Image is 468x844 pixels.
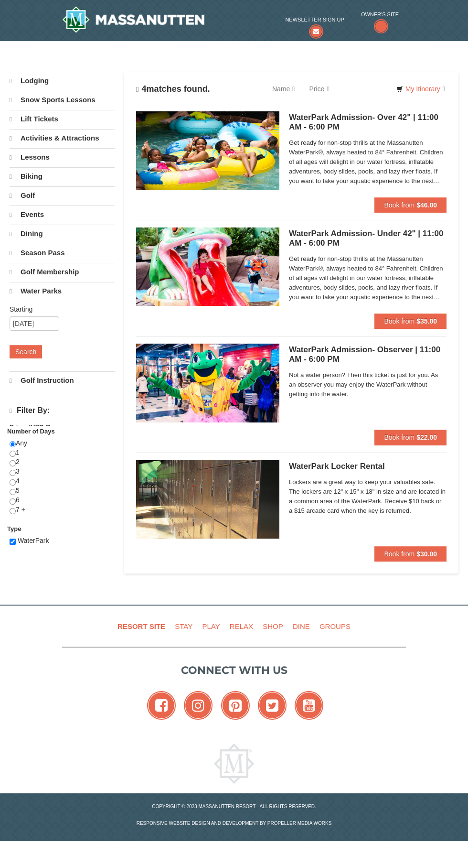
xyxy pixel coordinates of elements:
strong: Number of Days [7,428,55,435]
a: Events [10,206,115,224]
a: Responsive website design and development by Propeller Media Works [137,821,332,826]
a: Dining [10,225,115,243]
a: Lift Tickets [10,110,115,128]
strong: $46.00 [416,201,437,209]
span: Newsletter Sign Up [285,15,344,24]
h5: WaterPark Admission- Over 42" | 11:00 AM - 6:00 PM [289,113,447,132]
a: Play [198,616,223,637]
a: Season Pass [10,244,115,262]
div: Any 1 2 3 4 5 6 7 + [10,439,115,524]
strong: $35.00 [416,317,437,325]
a: Name [265,79,302,98]
span: Not a water person? Then this ticket is just for you. As an observer you may enjoy the WaterPark ... [289,370,447,399]
strong: $22.00 [416,433,437,441]
strong: Type [7,525,21,532]
a: Massanutten Resort [62,6,204,33]
a: Water Parks [10,282,115,300]
h5: WaterPark Admission- Under 42" | 11:00 AM - 6:00 PM [289,229,447,248]
a: My Itinerary [390,82,451,96]
button: Book from $35.00 [374,314,447,329]
span: Book from [384,433,415,441]
strong: Price: (USD $) [10,423,51,431]
img: 6619917-1586-4b340caa.jpg [136,344,279,422]
span: Get ready for non-stop thrills at the Massanutten WaterPark®, always heated to 84° Fahrenheit. Ch... [289,254,447,302]
a: Price [302,79,336,98]
a: Lessons [10,148,115,166]
button: Book from $30.00 [374,546,447,562]
a: Stay [171,616,196,637]
span: Book from [384,550,415,558]
a: Relax [226,616,257,637]
img: Massanutten Resort Logo [62,6,204,33]
img: Massanutten Resort Logo [214,744,254,784]
button: Book from $46.00 [374,197,447,213]
a: Golf Instruction [10,371,115,390]
a: Activities & Attractions [10,129,115,147]
span: WaterPark [18,537,49,544]
img: 6619917-1559-aba4c162.jpg [136,111,279,190]
a: Golf Membership [10,263,115,281]
a: Resort Site [114,616,169,637]
a: Groups [316,616,354,637]
button: Search [10,345,42,358]
span: Book from [384,201,415,209]
span: Book from [384,317,415,325]
span: Lockers are a great way to keep your valuables safe. The lockers are 12" x 15" x 18" in size and ... [289,477,447,516]
a: Newsletter Sign Up [285,15,344,34]
a: Owner's Site [361,10,399,34]
p: Copyright © 2023 Massanutten Resort - All Rights Reserved. [55,803,413,810]
h4: Filter By: [10,406,115,415]
span: Get ready for non-stop thrills at the Massanutten WaterPark®, always heated to 84° Fahrenheit. Ch... [289,138,447,186]
a: Dine [289,616,314,637]
img: 6619917-584-7d606bb4.jpg [136,227,279,306]
a: Biking [10,167,115,185]
label: Starting [10,304,107,314]
a: Snow Sports Lessons [10,91,115,109]
button: Book from $22.00 [374,430,447,445]
strong: $30.00 [416,550,437,558]
span: Owner's Site [361,10,399,19]
h5: WaterPark Admission- Observer | 11:00 AM - 6:00 PM [289,345,447,364]
img: 6619917-1005-d92ad057.png [136,460,279,539]
p: Connect with us [62,662,406,678]
a: Golf [10,186,115,205]
h5: WaterPark Locker Rental [289,462,447,471]
a: Shop [259,616,287,637]
a: Lodging [10,72,115,90]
